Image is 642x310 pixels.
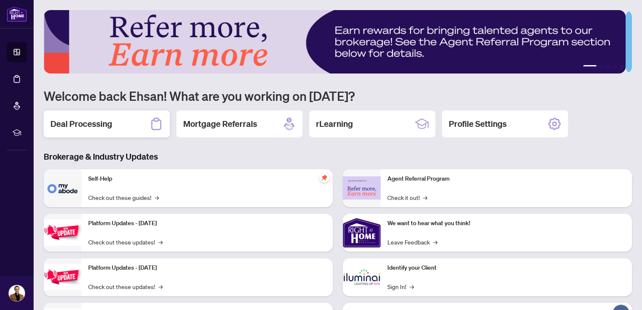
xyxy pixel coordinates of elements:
[620,65,624,68] button: 5
[343,176,381,200] img: Agent Referral Program
[343,214,381,252] img: We want to hear what you think!
[183,118,257,130] h2: Mortgage Referrals
[387,193,427,202] a: Check it out!→
[44,169,82,207] img: Self-Help
[319,173,329,183] span: pushpin
[583,65,597,68] button: 1
[155,193,159,202] span: →
[50,118,112,130] h2: Deal Processing
[44,88,632,104] h1: Welcome back Ehsan! What are you working on [DATE]?
[387,282,414,291] a: Sign In!→
[387,219,625,228] p: We want to hear what you think!
[44,151,632,163] h3: Brokerage & Industry Updates
[600,65,603,68] button: 2
[613,65,617,68] button: 4
[343,258,381,296] img: Identify your Client
[88,219,326,228] p: Platform Updates - [DATE]
[7,6,27,22] img: logo
[410,282,414,291] span: →
[423,193,427,202] span: →
[88,174,326,184] p: Self-Help
[158,282,163,291] span: →
[449,118,507,130] h2: Profile Settings
[433,237,437,247] span: →
[88,263,326,273] p: Platform Updates - [DATE]
[88,282,163,291] a: Check out these updates!→
[608,281,634,306] button: Open asap
[44,264,82,290] img: Platform Updates - July 8, 2025
[387,237,437,247] a: Leave Feedback→
[158,237,163,247] span: →
[387,174,625,184] p: Agent Referral Program
[387,263,625,273] p: Identify your Client
[88,193,159,202] a: Check out these guides!→
[607,65,610,68] button: 3
[44,10,626,74] img: Slide 0
[88,237,163,247] a: Check out these updates!→
[9,285,25,301] img: Profile Icon
[44,219,82,246] img: Platform Updates - July 21, 2025
[316,118,353,130] h2: rLearning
